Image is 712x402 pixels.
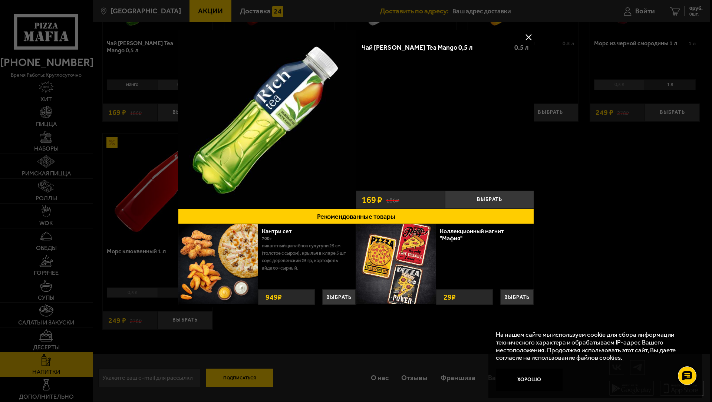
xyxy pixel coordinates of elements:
div: Чай [PERSON_NAME] Tea Mango 0,5 л [362,44,508,52]
a: Кантри сет [262,228,299,235]
strong: 29 ₽ [442,290,458,304]
img: Чай Rich Green Tea Mango 0,5 л [178,30,356,208]
span: 0.5 л [514,43,528,52]
a: Чай Rich Green Tea Mango 0,5 л [178,30,356,209]
button: Хорошо [496,369,563,391]
s: 186 ₽ [386,196,399,204]
button: Выбрать [500,289,534,305]
span: 169 ₽ [362,195,382,204]
button: Выбрать [445,191,534,209]
strong: 949 ₽ [264,290,284,304]
span: 700 г [262,236,272,241]
p: Пикантный цыплёнок сулугуни 25 см (толстое с сыром), крылья в кляре 5 шт соус деревенский 25 гр, ... [262,242,350,272]
p: На нашем сайте мы используем cookie для сбора информации технического характера и обрабатываем IP... [496,331,690,362]
a: Коллекционный магнит "Мафия" [440,228,504,242]
button: Рекомендованные товары [178,209,534,224]
button: Выбрать [322,289,356,305]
